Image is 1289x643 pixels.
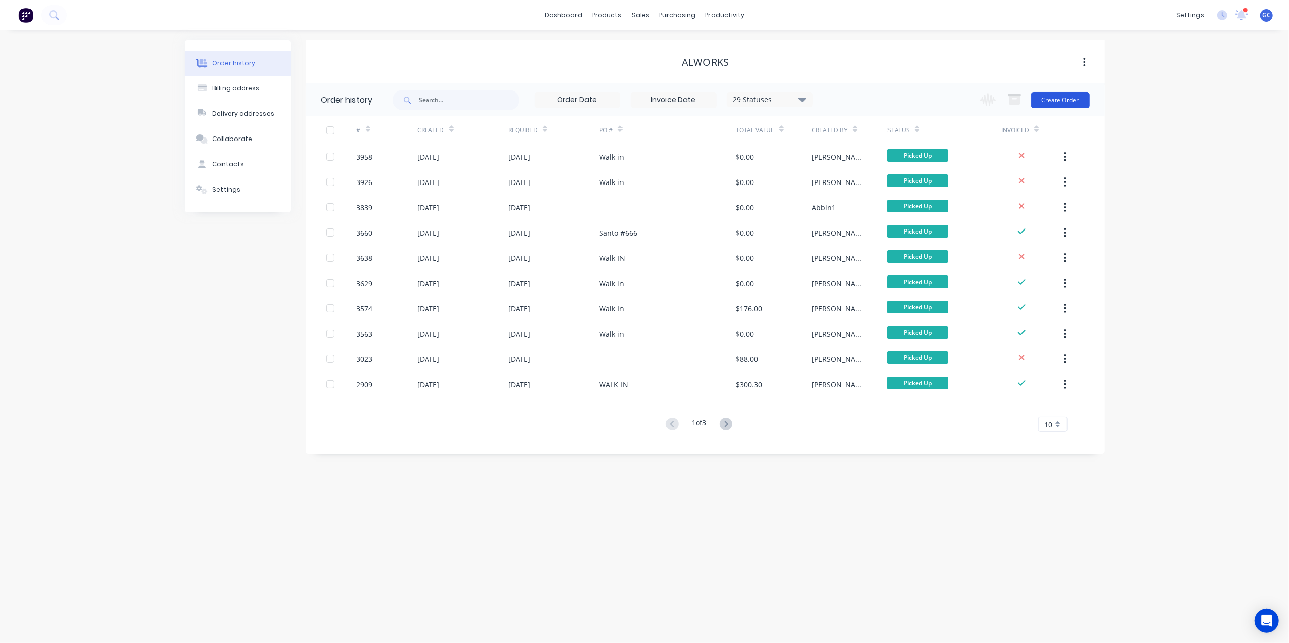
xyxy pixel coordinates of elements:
div: [PERSON_NAME] [812,177,867,188]
div: Open Intercom Messenger [1255,609,1279,633]
span: Picked Up [887,351,948,364]
button: Order history [185,51,291,76]
div: [DATE] [508,152,530,162]
div: Billing address [212,84,259,93]
div: Order history [321,94,373,106]
div: Walk in [599,329,624,339]
div: $176.00 [736,303,762,314]
div: productivity [700,8,749,23]
div: Walk in [599,278,624,289]
div: [DATE] [417,253,439,263]
span: GC [1262,11,1271,20]
div: PO # [599,126,613,135]
div: 29 Statuses [727,94,812,105]
div: $88.00 [736,354,758,364]
div: [PERSON_NAME] [812,152,867,162]
span: Picked Up [887,149,948,162]
span: 10 [1045,419,1053,430]
div: Required [508,116,599,144]
span: Picked Up [887,377,948,389]
div: Collaborate [212,134,252,144]
div: [PERSON_NAME] [812,278,867,289]
div: sales [627,8,654,23]
div: [PERSON_NAME] [812,253,867,263]
div: [DATE] [508,202,530,213]
button: Settings [185,177,291,202]
div: settings [1171,8,1209,23]
div: $0.00 [736,227,754,238]
div: Created By [812,116,887,144]
div: [DATE] [417,354,439,364]
div: 3638 [357,253,373,263]
div: Alworks [682,56,729,68]
div: $0.00 [736,152,754,162]
div: [DATE] [508,354,530,364]
div: [PERSON_NAME] [812,303,867,314]
input: Search... [419,90,519,110]
div: Order history [212,59,255,68]
div: WALK IN [599,379,628,390]
div: Total Value [736,126,774,135]
span: Picked Up [887,326,948,339]
div: [DATE] [417,202,439,213]
div: PO # [599,116,736,144]
div: [DATE] [508,278,530,289]
div: 3563 [357,329,373,339]
div: $0.00 [736,278,754,289]
div: 2909 [357,379,373,390]
div: [DATE] [417,303,439,314]
div: 3629 [357,278,373,289]
div: Created By [812,126,848,135]
div: [PERSON_NAME] [812,329,867,339]
div: 3839 [357,202,373,213]
div: [DATE] [417,379,439,390]
div: [PERSON_NAME] [812,379,867,390]
span: Picked Up [887,250,948,263]
div: [DATE] [417,152,439,162]
div: # [357,126,361,135]
div: Walk in [599,177,624,188]
div: [DATE] [508,329,530,339]
div: Created [417,126,444,135]
div: 3660 [357,227,373,238]
div: 3926 [357,177,373,188]
div: [DATE] [508,379,530,390]
div: Invoiced [1001,126,1029,135]
span: Picked Up [887,301,948,313]
button: Billing address [185,76,291,101]
div: Walk in [599,152,624,162]
div: [PERSON_NAME] [812,227,867,238]
div: Walk IN [599,253,625,263]
div: [PERSON_NAME] [812,354,867,364]
div: Santo #666 [599,227,637,238]
input: Order Date [535,93,620,108]
img: Factory [18,8,33,23]
span: Picked Up [887,174,948,187]
div: 3958 [357,152,373,162]
div: [DATE] [508,177,530,188]
div: Delivery addresses [212,109,274,118]
div: Required [508,126,538,135]
button: Create Order [1031,92,1090,108]
div: Settings [212,185,240,194]
div: Invoiced [1001,116,1062,144]
div: [DATE] [508,227,530,238]
button: Collaborate [185,126,291,152]
div: $0.00 [736,202,754,213]
div: 1 of 3 [692,417,706,432]
div: 3023 [357,354,373,364]
div: $300.30 [736,379,762,390]
input: Invoice Date [631,93,716,108]
div: $0.00 [736,177,754,188]
div: Created [417,116,508,144]
div: purchasing [654,8,700,23]
div: Status [887,126,910,135]
div: [DATE] [417,177,439,188]
div: 3574 [357,303,373,314]
div: $0.00 [736,253,754,263]
div: Total Value [736,116,812,144]
div: [DATE] [417,329,439,339]
div: [DATE] [508,303,530,314]
span: Picked Up [887,200,948,212]
button: Contacts [185,152,291,177]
